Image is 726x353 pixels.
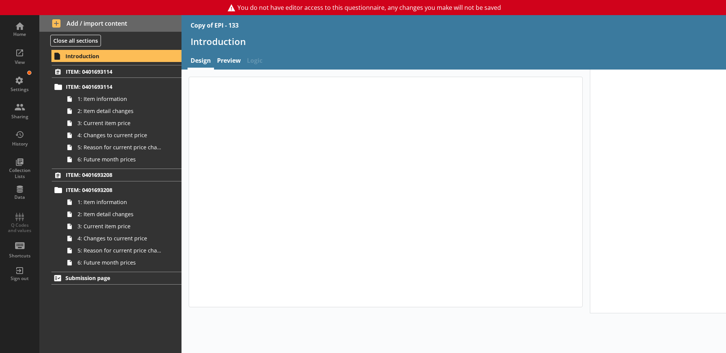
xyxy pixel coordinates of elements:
[6,141,33,147] div: History
[6,167,33,179] div: Collection Lists
[78,156,162,163] span: 6: Future month prices
[39,65,181,165] li: ITEM: 0401693114ITEM: 04016931141: Item information2: Item detail changes3: Current item price4: ...
[39,15,181,32] button: Add / import content
[65,274,159,282] span: Submission page
[55,81,181,166] li: ITEM: 04016931141: Item information2: Item detail changes3: Current item price4: Changes to curre...
[78,247,162,254] span: 5: Reason for current price change
[39,169,181,269] li: ITEM: 0401693208ITEM: 04016932081: Item information2: Item detail changes3: Current item price4: ...
[64,220,181,232] a: 3: Current item price
[6,114,33,120] div: Sharing
[52,169,181,181] a: ITEM: 0401693208
[78,211,162,218] span: 2: Item detail changes
[65,53,159,60] span: Introduction
[188,53,214,70] a: Design
[6,31,33,37] div: Home
[52,65,181,78] a: ITEM: 0401693114
[244,53,265,70] span: Logic
[66,171,159,178] span: ITEM: 0401693208
[64,117,181,129] a: 3: Current item price
[64,245,181,257] a: 5: Reason for current price change
[52,19,169,28] span: Add / import content
[64,232,181,245] a: 4: Changes to current price
[191,36,717,47] h1: Introduction
[6,276,33,282] div: Sign out
[78,144,162,151] span: 5: Reason for current price change
[6,59,33,65] div: View
[6,87,33,93] div: Settings
[66,186,159,194] span: ITEM: 0401693208
[55,184,181,269] li: ITEM: 04016932081: Item information2: Item detail changes3: Current item price4: Changes to curre...
[66,83,159,90] span: ITEM: 0401693114
[52,184,181,196] a: ITEM: 0401693208
[214,53,244,70] a: Preview
[78,198,162,206] span: 1: Item information
[51,50,181,62] a: Introduction
[78,235,162,242] span: 4: Changes to current price
[78,259,162,266] span: 6: Future month prices
[51,272,181,285] a: Submission page
[78,107,162,115] span: 2: Item detail changes
[78,223,162,230] span: 3: Current item price
[64,93,181,105] a: 1: Item information
[64,208,181,220] a: 2: Item detail changes
[191,21,239,29] div: Copy of EPI - 133
[66,68,159,75] span: ITEM: 0401693114
[64,141,181,153] a: 5: Reason for current price change
[64,196,181,208] a: 1: Item information
[64,153,181,166] a: 6: Future month prices
[78,119,162,127] span: 3: Current item price
[6,253,33,259] div: Shortcuts
[52,81,181,93] a: ITEM: 0401693114
[50,35,101,46] button: Close all sections
[78,132,162,139] span: 4: Changes to current price
[64,257,181,269] a: 6: Future month prices
[6,194,33,200] div: Data
[64,129,181,141] a: 4: Changes to current price
[78,95,162,102] span: 1: Item information
[64,105,181,117] a: 2: Item detail changes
